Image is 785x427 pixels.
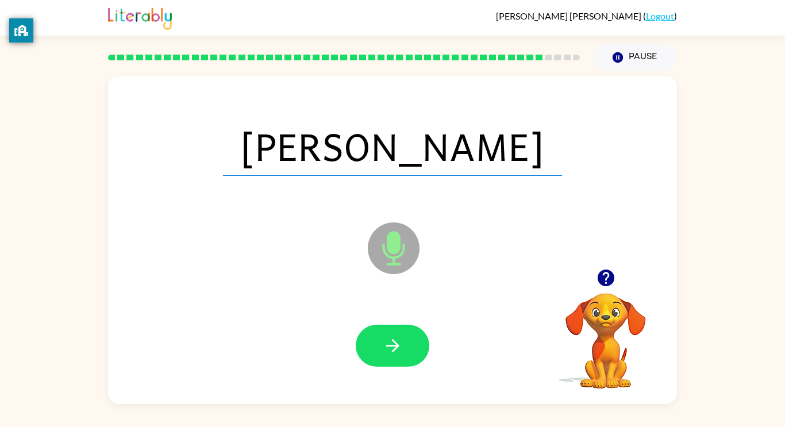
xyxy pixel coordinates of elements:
[548,275,663,390] video: Your browser must support playing .mp4 files to use Literably. Please try using another browser.
[108,5,172,30] img: Literably
[594,44,677,71] button: Pause
[496,10,643,21] span: [PERSON_NAME] [PERSON_NAME]
[496,10,677,21] div: ( )
[9,18,33,43] button: privacy banner
[223,116,562,176] span: [PERSON_NAME]
[646,10,674,21] a: Logout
